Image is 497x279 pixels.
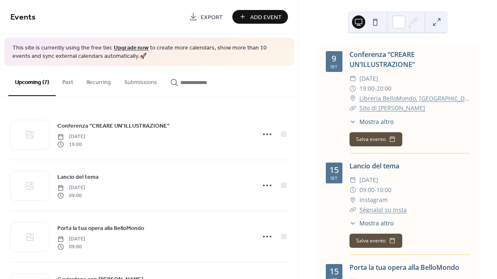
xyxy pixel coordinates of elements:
span: Events [10,9,36,25]
div: ​ [349,103,356,113]
a: Porta la tua opera alla BelloMondo [57,223,144,233]
span: - [374,185,376,195]
span: Export [201,13,223,22]
span: 10:00 [376,185,391,195]
button: Past [56,66,80,95]
span: Porta la tua opera alla BelloMondo [57,224,144,233]
div: set [330,176,337,180]
span: This site is currently using the free tier. to create more calendars, show more than 10 events an... [12,44,286,60]
span: - [374,84,376,94]
div: 15 [330,267,339,276]
span: 09:00 [57,243,85,250]
a: Libreria BelloMondo, [GEOGRAPHIC_DATA] [359,94,470,104]
button: Upcoming (7) [8,66,56,96]
div: 9 [332,54,336,63]
button: ​Mostra altro [349,117,394,126]
div: ​ [349,195,356,205]
a: Lancio del tema [57,172,98,182]
span: [DATE] [57,184,85,192]
a: Upgrade now [114,42,149,54]
button: Salva evento [349,234,402,248]
div: ​ [349,219,356,227]
a: Conferenza “CREARE UN’ILLUSTRAZIONE” [57,121,170,131]
div: 15 [330,166,339,174]
span: [DATE] [359,74,378,84]
div: ​ [349,74,356,84]
span: 19:00 [359,84,374,94]
span: Conferenza “CREARE UN’ILLUSTRAZIONE” [57,122,170,131]
span: [DATE] [359,175,378,185]
a: Ségnalo! su Insta [359,206,407,214]
div: ​ [349,94,356,104]
div: ​ [349,205,356,215]
div: ​ [349,185,356,195]
a: Export [183,10,229,24]
div: set [330,64,337,69]
span: [DATE] [57,133,85,141]
div: ​ [349,175,356,185]
button: Salva evento [349,132,402,146]
span: Mostra altro [359,117,394,126]
a: Lancio del tema [349,161,399,170]
span: Lancio del tema [57,173,98,182]
button: Submissions [118,66,164,95]
span: 20:00 [376,84,391,94]
span: Mostra altro [359,219,394,227]
span: [DATE] [57,235,85,243]
button: ​Mostra altro [349,219,394,227]
span: 09:00 [57,192,85,199]
div: ​ [349,117,356,126]
div: Porta la tua opera alla BelloMondo [349,262,470,272]
a: Sito di [PERSON_NAME] [359,104,425,112]
span: Instagram [359,195,388,205]
span: 19:00 [57,141,85,148]
span: 09:00 [359,185,374,195]
span: Add Event [250,13,282,22]
button: Recurring [80,66,118,95]
button: Add Event [232,10,288,24]
a: Conferenza “CREARE UN’ILLUSTRAZIONE” [349,50,415,69]
div: ​ [349,84,356,94]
